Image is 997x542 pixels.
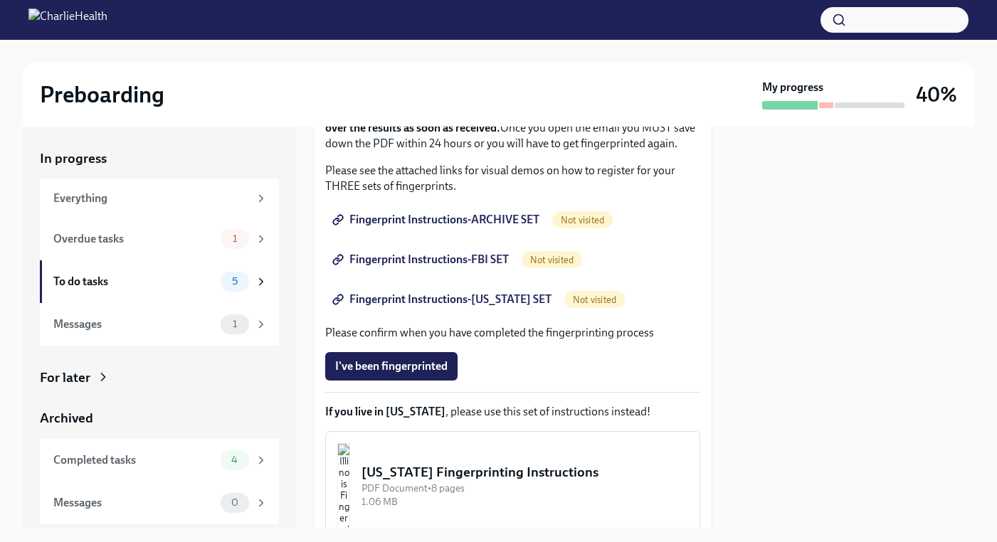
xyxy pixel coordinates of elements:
[53,191,249,206] div: Everything
[564,294,625,305] span: Not visited
[223,455,246,465] span: 4
[362,482,688,495] div: PDF Document • 8 pages
[53,231,215,247] div: Overdue tasks
[40,303,279,346] a: Messages1
[224,233,246,244] span: 1
[362,463,688,482] div: [US_STATE] Fingerprinting Instructions
[223,497,247,508] span: 0
[53,452,215,468] div: Completed tasks
[40,179,279,218] a: Everything
[335,253,509,267] span: Fingerprint Instructions-FBI SET
[522,255,582,265] span: Not visited
[335,213,539,227] span: Fingerprint Instructions-ARCHIVE SET
[325,206,549,234] a: Fingerprint Instructions-ARCHIVE SET
[325,431,700,541] button: [US_STATE] Fingerprinting InstructionsPDF Document•8 pages1.06 MB
[325,404,700,420] p: , please use this set of instructions instead!
[325,405,445,418] strong: If you live in [US_STATE]
[40,482,279,524] a: Messages0
[335,292,552,307] span: Fingerprint Instructions-[US_STATE] SET
[552,215,613,225] span: Not visited
[325,285,561,314] a: Fingerprint Instructions-[US_STATE] SET
[224,319,246,329] span: 1
[325,352,458,381] button: I've been fingerprinted
[40,80,164,109] h2: Preboarding
[40,409,279,427] a: Archived
[40,218,279,260] a: Overdue tasks1
[40,368,90,387] div: For later
[325,325,700,341] p: Please confirm when you have completed the fingerprinting process
[325,245,519,274] a: Fingerprint Instructions-FBI SET
[40,149,279,168] a: In progress
[53,317,215,332] div: Messages
[337,443,350,528] img: Illinois Fingerprinting Instructions
[362,495,688,509] div: 1.06 MB
[916,82,957,107] h3: 40%
[223,276,246,287] span: 5
[40,368,279,387] a: For later
[40,260,279,303] a: To do tasks5
[53,274,215,289] div: To do tasks
[53,495,215,511] div: Messages
[28,9,107,31] img: CharlieHealth
[40,439,279,482] a: Completed tasks4
[762,80,823,95] strong: My progress
[335,359,448,373] span: I've been fingerprinted
[325,163,700,194] p: Please see the attached links for visual demos on how to register for your THREE sets of fingerpr...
